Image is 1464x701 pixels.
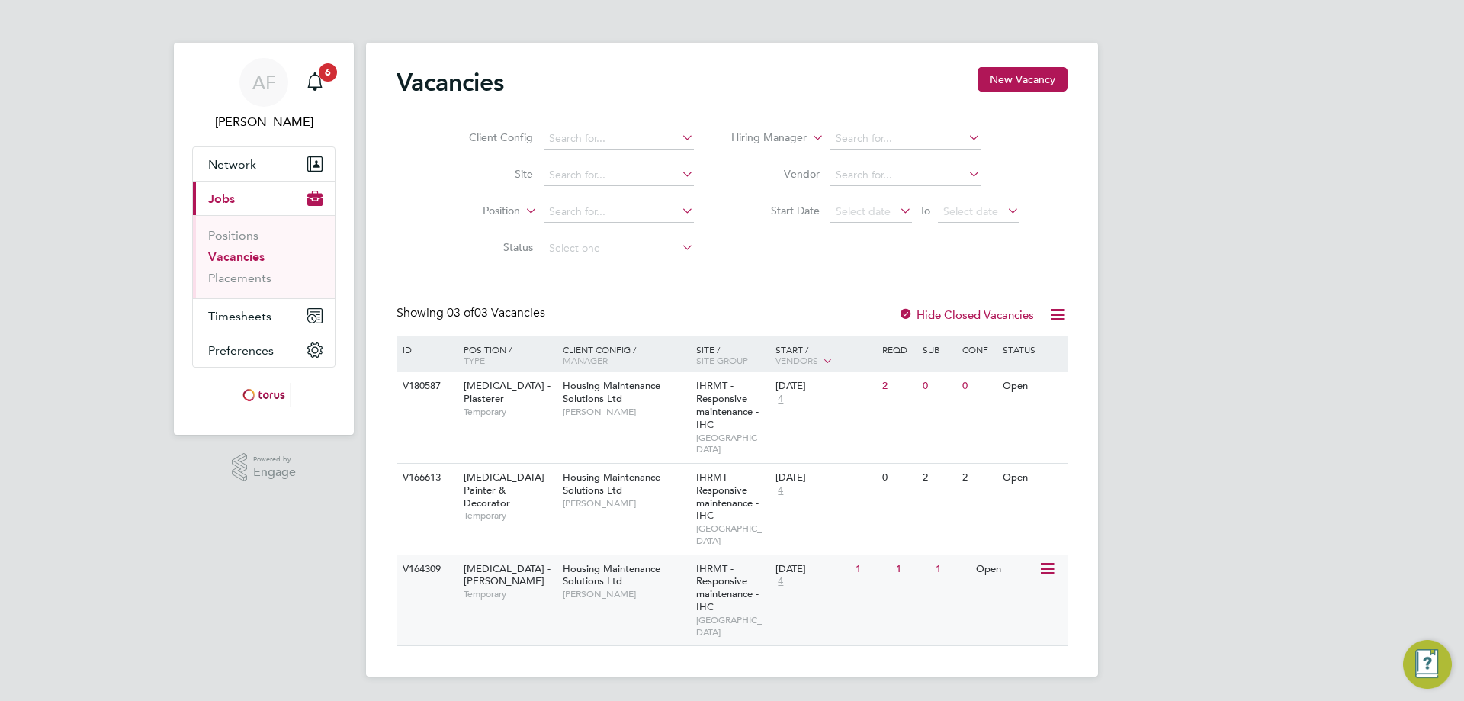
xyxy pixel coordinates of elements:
div: Conf [958,336,998,362]
span: Select date [943,204,998,218]
button: Preferences [193,333,335,367]
button: New Vacancy [978,67,1067,92]
span: Housing Maintenance Solutions Ltd [563,471,660,497]
span: Site Group [696,354,748,366]
span: [MEDICAL_DATA] - Painter & Decorator [464,471,551,510]
span: IHRMT - Responsive maintenance - IHC [696,379,759,431]
span: Engage [253,466,296,479]
span: [GEOGRAPHIC_DATA] [696,523,769,546]
div: Showing [396,305,548,321]
a: Positions [208,228,258,243]
input: Select one [544,238,694,259]
a: AF[PERSON_NAME] [192,58,335,131]
div: Site / [692,336,772,373]
h2: Vacancies [396,67,504,98]
span: [MEDICAL_DATA] - Plasterer [464,379,551,405]
span: 03 of [447,305,474,320]
div: [DATE] [775,380,875,393]
input: Search for... [544,201,694,223]
span: AF [252,72,276,92]
span: Select date [836,204,891,218]
div: Jobs [193,215,335,298]
span: 4 [775,575,785,588]
a: Vacancies [208,249,265,264]
div: Client Config / [559,336,692,373]
div: Open [972,555,1039,584]
a: Placements [208,271,271,285]
label: Hide Closed Vacancies [898,307,1034,322]
span: 03 Vacancies [447,305,545,320]
a: Powered byEngage [232,453,297,482]
button: Jobs [193,182,335,215]
span: 4 [775,484,785,497]
span: Timesheets [208,309,271,323]
span: [MEDICAL_DATA] - [PERSON_NAME] [464,562,551,588]
label: Client Config [445,130,533,144]
span: Powered by [253,453,296,466]
div: 2 [878,372,918,400]
span: [GEOGRAPHIC_DATA] [696,432,769,455]
input: Search for... [830,128,981,150]
span: Manager [563,354,608,366]
div: Open [999,464,1065,492]
div: 1 [932,555,971,584]
div: [DATE] [775,471,875,484]
div: V164309 [399,555,452,584]
span: 4 [775,393,785,406]
div: 0 [958,372,998,400]
div: 1 [852,555,891,584]
div: 0 [878,464,918,492]
div: 2 [919,464,958,492]
div: Reqd [878,336,918,362]
span: Jobs [208,191,235,206]
div: Start / [772,336,878,375]
div: 2 [958,464,998,492]
span: Preferences [208,343,274,358]
input: Search for... [830,165,981,186]
a: Go to home page [192,383,335,407]
div: ID [399,336,452,362]
div: [DATE] [775,563,848,576]
div: Open [999,372,1065,400]
span: IHRMT - Responsive maintenance - IHC [696,471,759,523]
div: V180587 [399,372,452,400]
span: [PERSON_NAME] [563,588,689,600]
span: [GEOGRAPHIC_DATA] [696,614,769,638]
span: Vendors [775,354,818,366]
input: Search for... [544,128,694,150]
span: [PERSON_NAME] [563,497,689,510]
button: Network [193,147,335,181]
img: torus-logo-retina.png [237,383,291,407]
span: Housing Maintenance Solutions Ltd [563,562,660,588]
span: Alan Fairley [192,113,335,131]
span: [PERSON_NAME] [563,406,689,418]
label: Start Date [732,204,820,217]
div: Sub [919,336,958,362]
span: Temporary [464,406,555,418]
button: Engage Resource Center [1403,640,1452,689]
span: Type [464,354,485,366]
a: 6 [300,58,330,107]
label: Status [445,240,533,254]
div: Status [999,336,1065,362]
span: IHRMT - Responsive maintenance - IHC [696,562,759,614]
label: Hiring Manager [719,130,807,146]
span: Network [208,157,256,172]
span: To [915,201,935,220]
nav: Main navigation [174,43,354,435]
span: 6 [319,63,337,82]
span: Temporary [464,588,555,600]
label: Site [445,167,533,181]
div: 1 [892,555,932,584]
span: Housing Maintenance Solutions Ltd [563,379,660,405]
div: Position / [452,336,559,373]
input: Search for... [544,165,694,186]
label: Position [432,204,520,219]
label: Vendor [732,167,820,181]
div: V166613 [399,464,452,492]
span: Temporary [464,510,555,522]
button: Timesheets [193,299,335,333]
div: 0 [919,372,958,400]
